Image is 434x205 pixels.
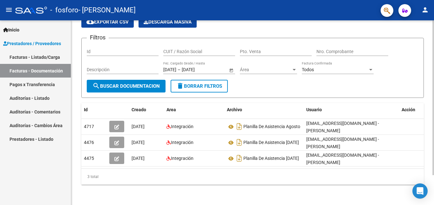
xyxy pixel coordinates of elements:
span: Integración [171,124,193,129]
datatable-header-cell: Usuario [304,103,399,117]
span: Inicio [3,26,19,33]
datatable-header-cell: Id [81,103,107,117]
span: Planilla De Asistencia [DATE] [243,140,299,145]
span: Creado [132,107,146,112]
div: Open Intercom Messenger [412,183,428,199]
span: Archivo [227,107,242,112]
span: [EMAIL_ADDRESS][DOMAIN_NAME] - [PERSON_NAME] [306,137,379,149]
span: Todos [302,67,314,72]
span: Exportar CSV [86,19,129,25]
input: Fecha fin [182,67,213,72]
datatable-header-cell: Area [164,103,224,117]
mat-icon: cloud_download [86,18,94,25]
i: Descargar documento [235,121,243,132]
span: [DATE] [132,156,145,161]
span: - [PERSON_NAME] [78,3,136,17]
span: Prestadores / Proveedores [3,40,61,47]
span: Planilla De Asistencia [DATE] [243,156,299,161]
datatable-header-cell: Acción [399,103,431,117]
div: 3 total [81,169,424,185]
span: 4476 [84,140,94,145]
datatable-header-cell: Creado [129,103,164,117]
mat-icon: search [92,82,100,90]
mat-icon: menu [5,6,13,14]
span: [EMAIL_ADDRESS][DOMAIN_NAME] - [PERSON_NAME] [306,121,379,133]
input: Fecha inicio [163,67,176,72]
span: Integración [171,140,193,145]
span: Usuario [306,107,322,112]
i: Descargar documento [235,137,243,147]
button: Open calendar [228,67,234,73]
button: Exportar CSV [81,16,134,28]
app-download-masive: Descarga masiva de comprobantes (adjuntos) [139,16,197,28]
span: [EMAIL_ADDRESS][DOMAIN_NAME] - [PERSON_NAME] [306,153,379,165]
mat-icon: person [421,6,429,14]
span: Descarga Masiva [144,19,192,25]
span: 4475 [84,156,94,161]
span: Buscar Documentacion [92,83,160,89]
datatable-header-cell: Archivo [224,103,304,117]
button: Borrar Filtros [171,80,228,92]
button: Descarga Masiva [139,16,197,28]
span: [DATE] [132,140,145,145]
span: Área [240,67,291,72]
i: Descargar documento [235,153,243,163]
span: Acción [402,107,415,112]
mat-icon: delete [176,82,184,90]
span: [DATE] [132,124,145,129]
span: – [178,67,180,72]
h3: Filtros [87,33,109,42]
span: 4717 [84,124,94,129]
span: Integración [171,156,193,161]
button: Buscar Documentacion [87,80,166,92]
span: Borrar Filtros [176,83,222,89]
span: Id [84,107,88,112]
span: - fosforo [50,3,78,17]
span: Area [166,107,176,112]
span: Planilla De Asistencia Agosto [243,124,300,129]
